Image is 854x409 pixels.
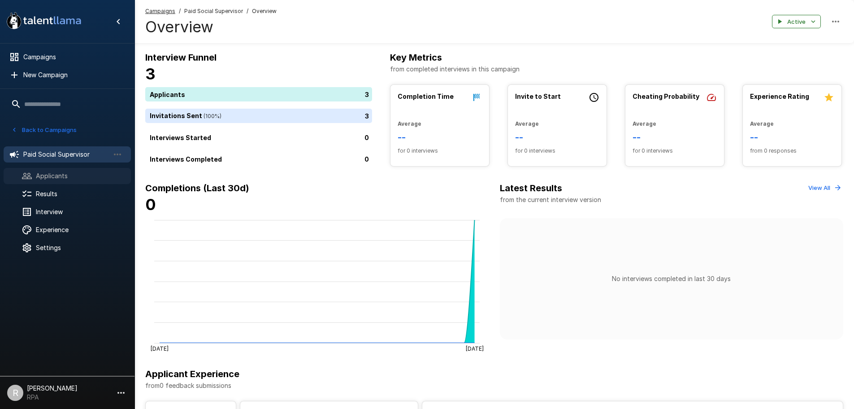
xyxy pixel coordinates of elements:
b: 0 [145,195,156,214]
p: 3 [365,111,369,121]
b: Latest Results [500,183,562,194]
h6: -- [633,130,717,145]
span: for 0 interviews [515,146,599,155]
b: Applicant Experience [145,369,239,379]
span: for 0 interviews [398,146,482,155]
b: Average [633,120,656,127]
p: from the current interview version [500,195,601,204]
b: Cheating Probability [633,92,699,100]
b: Average [398,120,421,127]
p: from 0 feedback submissions [145,381,843,390]
button: View All [806,181,843,195]
u: Campaigns [145,8,175,14]
span: Paid Social Supervisor [184,7,243,16]
h6: -- [750,130,834,145]
b: Average [515,120,539,127]
b: Completion Time [398,92,454,100]
b: 3 [145,65,156,83]
tspan: [DATE] [151,345,169,352]
p: from completed interviews in this campaign [390,65,843,74]
h4: Overview [145,18,277,36]
p: 0 [364,133,369,142]
span: for 0 interviews [633,146,717,155]
p: No interviews completed in last 30 days [612,274,731,283]
span: / [247,7,248,16]
h6: -- [398,130,482,145]
button: Active [772,15,821,29]
p: 0 [364,154,369,164]
b: Interview Funnel [145,52,217,63]
span: Overview [252,7,277,16]
b: Completions (Last 30d) [145,183,249,194]
b: Average [750,120,774,127]
b: Invite to Start [515,92,561,100]
tspan: [DATE] [466,345,484,352]
h6: -- [515,130,599,145]
span: / [179,7,181,16]
b: Key Metrics [390,52,442,63]
p: 3 [365,90,369,99]
b: Experience Rating [750,92,809,100]
span: from 0 responses [750,146,834,155]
